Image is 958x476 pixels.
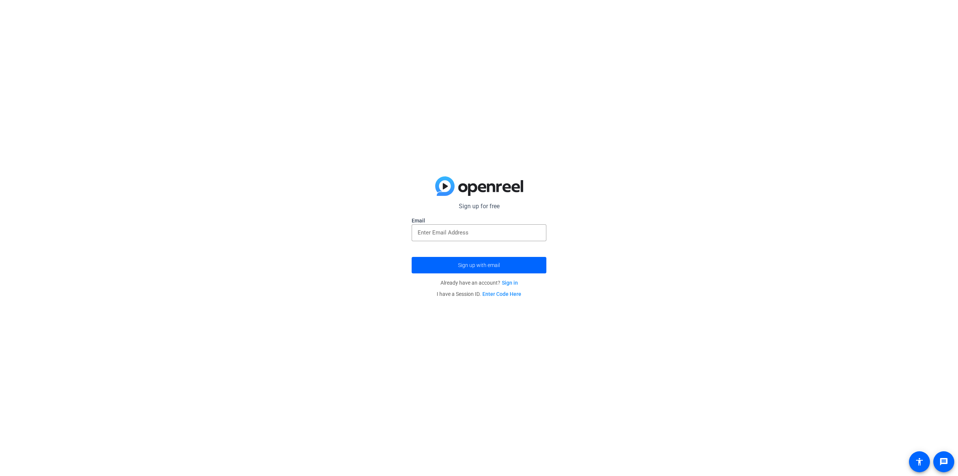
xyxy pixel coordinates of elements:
img: blue-gradient.svg [435,176,523,196]
mat-icon: message [939,457,948,466]
label: Email [412,217,546,224]
input: Enter Email Address [418,228,540,237]
mat-icon: accessibility [915,457,924,466]
span: Already have an account? [440,280,518,286]
span: I have a Session ID. [437,291,521,297]
a: Sign in [502,280,518,286]
button: Sign up with email [412,257,546,273]
a: Enter Code Here [482,291,521,297]
p: Sign up for free [412,202,546,211]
